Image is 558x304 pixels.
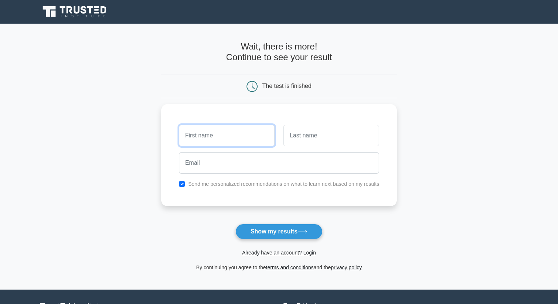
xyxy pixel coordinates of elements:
[188,181,379,187] label: Send me personalized recommendations on what to learn next based on my results
[262,83,311,89] div: The test is finished
[283,125,379,146] input: Last name
[242,250,316,256] a: Already have an account? Login
[331,264,362,270] a: privacy policy
[157,263,402,272] div: By continuing you agree to the and the
[161,41,397,63] h4: Wait, there is more! Continue to see your result
[179,152,379,174] input: Email
[179,125,275,146] input: First name
[235,224,323,239] button: Show my results
[266,264,314,270] a: terms and conditions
